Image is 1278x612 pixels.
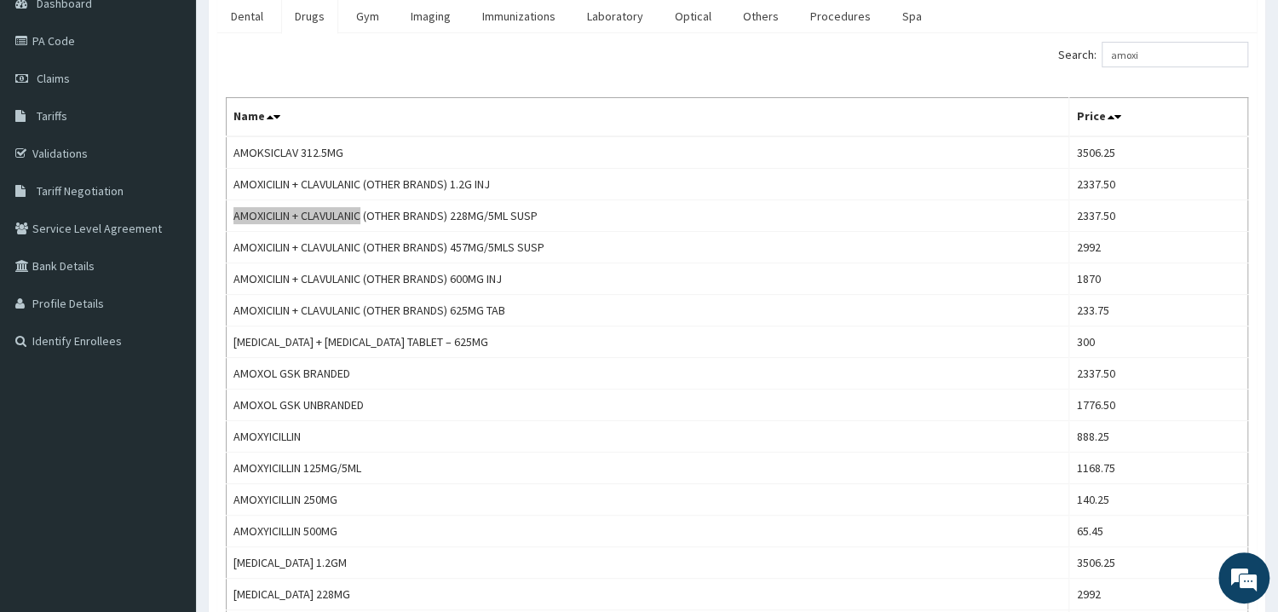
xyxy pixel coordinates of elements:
[227,516,1069,547] td: AMOXYICILLIN 500MG
[1069,421,1248,453] td: 888.25
[1069,169,1248,200] td: 2337.50
[1069,136,1248,169] td: 3506.25
[37,71,70,86] span: Claims
[1069,358,1248,390] td: 2337.50
[37,183,124,199] span: Tariff Negotiation
[1069,232,1248,263] td: 2992
[9,420,325,480] textarea: Type your message and hit 'Enter'
[1102,42,1248,67] input: Search:
[227,421,1069,453] td: AMOXYICILLIN
[37,108,67,124] span: Tariffs
[227,232,1069,263] td: AMOXICILIN + CLAVULANIC (OTHER BRANDS) 457MG/5MLS SUSP
[1069,547,1248,579] td: 3506.25
[227,98,1069,137] th: Name
[99,192,235,364] span: We're online!
[227,295,1069,326] td: AMOXICILIN + CLAVULANIC (OTHER BRANDS) 625MG TAB
[1069,326,1248,358] td: 300
[227,579,1069,610] td: [MEDICAL_DATA] 228MG
[227,453,1069,484] td: AMOXYICILLIN 125MG/5ML
[227,484,1069,516] td: AMOXYICILLIN 250MG
[227,326,1069,358] td: [MEDICAL_DATA] + [MEDICAL_DATA] TABLET – 625MG
[32,85,69,128] img: d_794563401_company_1708531726252_794563401
[1069,390,1248,421] td: 1776.50
[1069,516,1248,547] td: 65.45
[1058,42,1248,67] label: Search:
[1069,579,1248,610] td: 2992
[227,390,1069,421] td: AMOXOL GSK UNBRANDED
[1069,295,1248,326] td: 233.75
[227,547,1069,579] td: [MEDICAL_DATA] 1.2GM
[1069,484,1248,516] td: 140.25
[227,136,1069,169] td: AMOKSICLAV 312.5MG
[279,9,320,49] div: Minimize live chat window
[227,358,1069,390] td: AMOXOL GSK BRANDED
[227,263,1069,295] td: AMOXICILIN + CLAVULANIC (OTHER BRANDS) 600MG INJ
[227,200,1069,232] td: AMOXICILIN + CLAVULANIC (OTHER BRANDS) 228MG/5ML SUSP
[1069,453,1248,484] td: 1168.75
[227,169,1069,200] td: AMOXICILIN + CLAVULANIC (OTHER BRANDS) 1.2G INJ
[89,95,286,118] div: Chat with us now
[1069,263,1248,295] td: 1870
[1069,98,1248,137] th: Price
[1069,200,1248,232] td: 2337.50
